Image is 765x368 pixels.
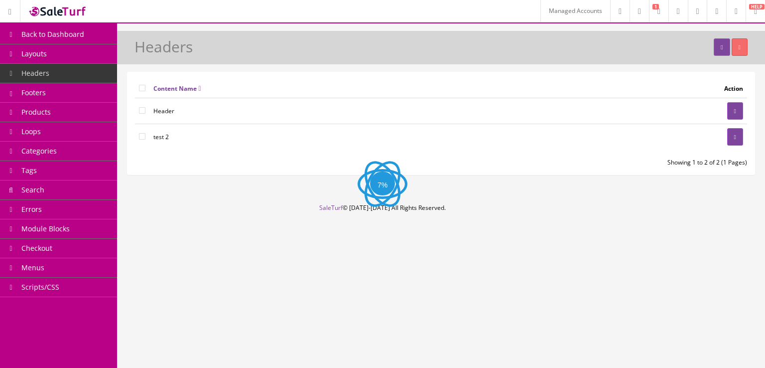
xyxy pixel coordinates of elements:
span: Tags [21,166,37,175]
div: Showing 1 to 2 of 2 (1 Pages) [441,158,755,167]
td: test 2 [149,124,552,150]
span: Loops [21,127,41,136]
span: HELP [749,4,765,9]
h1: Headers [134,38,193,55]
span: Products [21,107,51,117]
a: Content Name [153,84,201,93]
span: Categories [21,146,57,156]
img: SaleTurf [28,4,88,18]
span: Menus [21,263,44,272]
td: Action [552,80,747,98]
span: Search [21,185,44,194]
td: Header [149,98,552,124]
a: SaleTurf [319,203,343,212]
span: Errors [21,204,42,214]
span: Layouts [21,49,47,58]
span: Scripts/CSS [21,282,59,292]
span: 1 [652,4,659,9]
span: Footers [21,88,46,97]
span: Back to Dashboard [21,29,84,39]
span: Headers [21,68,49,78]
span: Checkout [21,243,52,253]
span: Module Blocks [21,224,70,233]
